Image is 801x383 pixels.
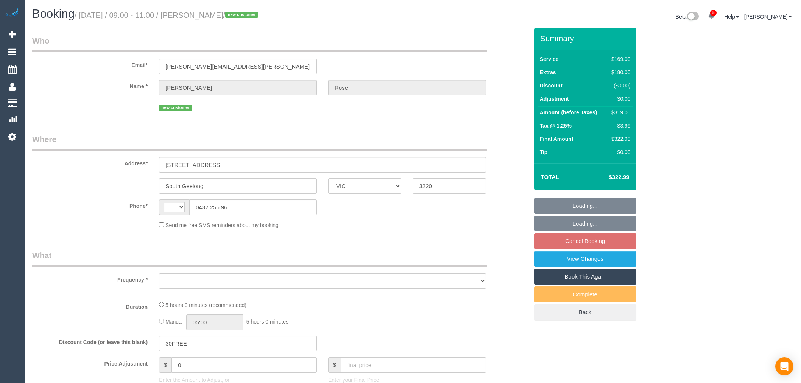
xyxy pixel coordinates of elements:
span: new customer [225,12,258,18]
label: Phone* [26,199,153,210]
label: Final Amount [540,135,573,143]
div: ($0.00) [608,82,630,89]
label: Discount [540,82,563,89]
a: View Changes [534,251,636,267]
label: Price Adjustment [26,357,153,367]
h4: $322.99 [586,174,629,181]
input: Last Name* [328,80,486,95]
span: new customer [159,105,192,111]
a: Help [724,14,739,20]
div: $0.00 [608,148,630,156]
span: Send me free SMS reminders about my booking [165,222,279,228]
label: Tip [540,148,548,156]
div: $322.99 [608,135,630,143]
small: / [DATE] / 09:00 - 11:00 / [PERSON_NAME] [75,11,260,19]
label: Tax @ 1.25% [540,122,572,129]
label: Address* [26,157,153,167]
strong: Total [541,174,559,180]
input: Email* [159,59,317,74]
span: 5 hours 0 minutes [246,319,288,325]
input: final price [341,357,486,373]
input: Post Code* [413,178,486,194]
span: $ [328,357,341,373]
input: Suburb* [159,178,317,194]
div: $0.00 [608,95,630,103]
span: 5 [710,10,717,16]
label: Email* [26,59,153,69]
div: Open Intercom Messenger [775,357,793,375]
h3: Summary [540,34,633,43]
legend: Where [32,134,487,151]
label: Discount Code (or leave this blank) [26,336,153,346]
a: Book This Again [534,269,636,285]
a: [PERSON_NAME] [744,14,792,20]
span: / [223,11,261,19]
legend: Who [32,35,487,52]
span: Manual [165,319,183,325]
label: Adjustment [540,95,569,103]
label: Duration [26,300,153,311]
legend: What [32,250,487,267]
a: Beta [676,14,699,20]
img: New interface [686,12,699,22]
a: 5 [704,8,719,24]
div: $169.00 [608,55,630,63]
label: Amount (before Taxes) [540,109,597,116]
label: Service [540,55,559,63]
label: Frequency * [26,273,153,283]
div: $3.99 [608,122,630,129]
span: $ [159,357,171,373]
input: Phone* [189,199,317,215]
span: Booking [32,7,75,20]
span: 5 hours 0 minutes (recommended) [165,302,246,308]
img: Automaid Logo [5,8,20,18]
label: Name * [26,80,153,90]
div: $180.00 [608,69,630,76]
label: Extras [540,69,556,76]
div: $319.00 [608,109,630,116]
a: Back [534,304,636,320]
input: First Name* [159,80,317,95]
